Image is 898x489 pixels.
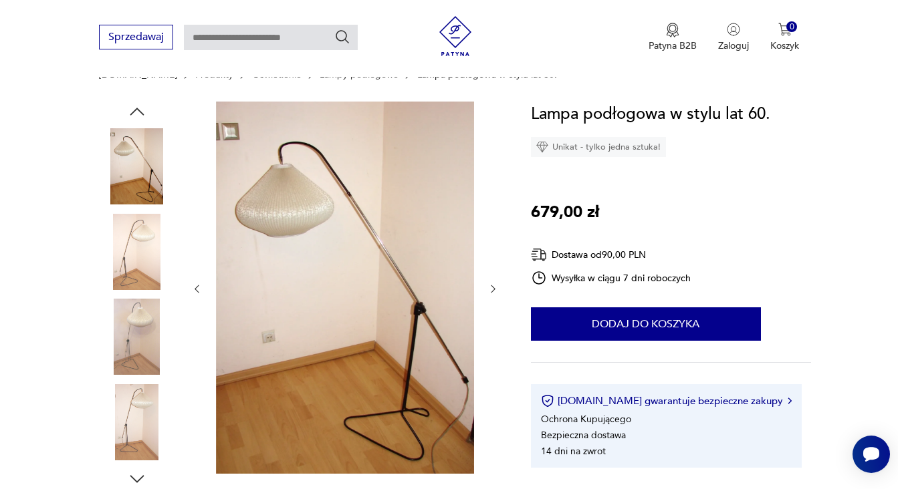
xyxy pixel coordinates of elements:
img: Ikona dostawy [531,247,547,263]
p: Lampa podłogowa w stylu lat 60. [417,69,557,80]
button: Zaloguj [718,23,749,52]
button: Sprzedawaj [99,25,173,49]
iframe: Smartsupp widget button [853,436,890,473]
img: Zdjęcie produktu Lampa podłogowa w stylu lat 60. [99,128,175,204]
img: Ikona medalu [666,23,679,37]
a: [DOMAIN_NAME] [99,69,177,80]
li: Bezpieczna dostawa [541,429,626,442]
div: Unikat - tylko jedna sztuka! [531,137,666,157]
img: Ikona koszyka [778,23,792,36]
p: 679,00 zł [531,200,599,225]
div: Wysyłka w ciągu 7 dni roboczych [531,270,691,286]
img: Zdjęcie produktu Lampa podłogowa w stylu lat 60. [216,102,474,474]
a: Lampy podłogowe [320,69,399,80]
img: Ikonka użytkownika [727,23,740,36]
img: Zdjęcie produktu Lampa podłogowa w stylu lat 60. [99,384,175,460]
a: Sprzedawaj [99,33,173,43]
li: Ochrona Kupującego [541,413,631,426]
button: Patyna B2B [649,23,697,52]
a: Ikona medaluPatyna B2B [649,23,697,52]
div: 0 [786,21,798,33]
a: Produkty [195,69,233,80]
a: Oświetlenie [252,69,302,80]
img: Ikona certyfikatu [541,394,554,407]
img: Ikona strzałki w prawo [788,397,792,404]
img: Ikona diamentu [536,141,548,153]
img: Patyna - sklep z meblami i dekoracjami vintage [435,16,475,56]
p: Koszyk [770,39,799,52]
img: Zdjęcie produktu Lampa podłogowa w stylu lat 60. [99,299,175,375]
button: [DOMAIN_NAME] gwarantuje bezpieczne zakupy [541,394,792,407]
p: Zaloguj [718,39,749,52]
button: Dodaj do koszyka [531,307,761,341]
p: Patyna B2B [649,39,697,52]
h1: Lampa podłogowa w stylu lat 60. [531,102,770,127]
img: Zdjęcie produktu Lampa podłogowa w stylu lat 60. [99,214,175,290]
li: 14 dni na zwrot [541,445,606,458]
button: Szukaj [334,29,350,45]
button: 0Koszyk [770,23,799,52]
div: Dostawa od 90,00 PLN [531,247,691,263]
